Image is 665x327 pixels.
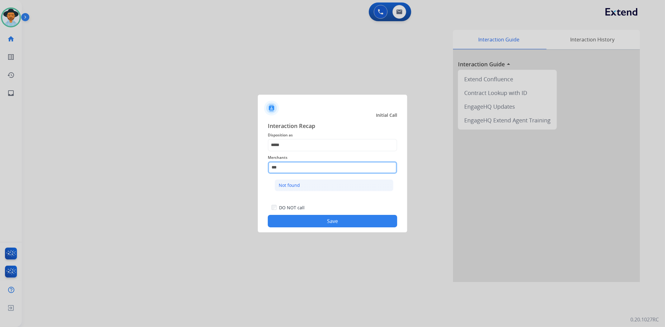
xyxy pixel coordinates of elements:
label: DO NOT call [279,205,305,211]
span: Interaction Recap [268,121,397,131]
img: contactIcon [264,101,279,116]
p: 0.20.1027RC [630,316,659,323]
span: Initial Call [376,112,397,118]
div: Not found [279,182,300,188]
button: Save [268,215,397,227]
span: Merchants [268,154,397,161]
span: Disposition as [268,131,397,139]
